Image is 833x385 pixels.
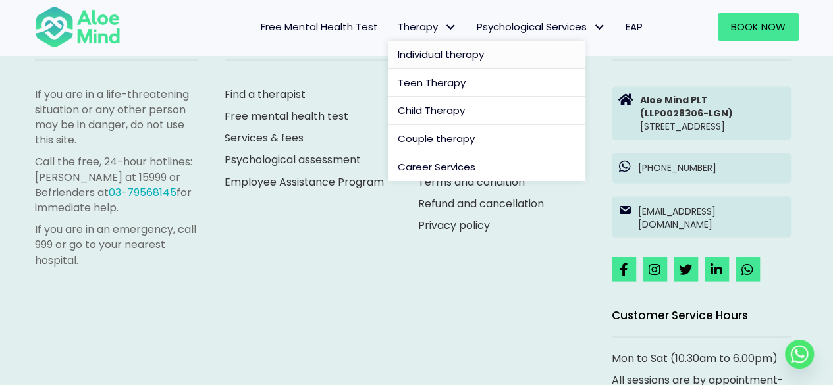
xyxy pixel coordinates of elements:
p: If you are in a life-threatening situation or any other person may be in danger, do not use this ... [35,86,198,147]
a: Services & fees [225,130,304,145]
p: If you are in an emergency, call 999 or go to your nearest hospital. [35,221,198,267]
a: Psychological ServicesPsychological Services: submenu [467,13,616,41]
span: EAP [626,20,643,34]
p: [EMAIL_ADDRESS][DOMAIN_NAME] [638,204,784,231]
img: Aloe mind Logo [35,5,121,49]
a: Teen Therapy [388,69,585,97]
a: 03-79568145 [109,184,176,199]
a: Child Therapy [388,97,585,125]
nav: Menu [138,13,653,41]
a: Aloe Mind PLT(LLP0028306-LGN)[STREET_ADDRESS] [612,86,791,140]
a: Employee Assistance Program [225,174,384,189]
span: Career Services [398,160,475,174]
span: Therapy: submenu [441,18,460,37]
span: Free Mental Health Test [261,20,378,34]
a: Free mental health test [225,108,348,123]
a: Psychological assessment [225,151,361,167]
a: Book Now [718,13,799,41]
strong: Aloe Mind PLT [640,93,708,106]
p: Mon to Sat (10.30am to 6.00pm) [612,350,791,365]
a: Privacy policy [418,217,490,232]
p: Call the free, 24-hour hotlines: [PERSON_NAME] at 15999 or Befrienders at for immediate help. [35,153,198,215]
a: Terms and condition [418,174,525,189]
a: Refund and cancellation [418,195,544,211]
a: Find a therapist [225,86,306,101]
span: Customer Service Hours [612,307,748,322]
span: Teen Therapy [398,76,466,90]
span: Psychological Services: submenu [590,18,609,37]
span: Child Therapy [398,103,465,117]
span: Psychological Services [477,20,606,34]
a: Couple therapy [388,125,585,153]
a: Whatsapp [785,340,814,369]
span: Couple therapy [398,132,475,145]
span: Individual therapy [398,47,484,61]
a: Individual therapy [388,41,585,69]
p: [PHONE_NUMBER] [638,161,784,174]
a: Career Services [388,153,585,181]
a: EAP [616,13,653,41]
span: Therapy [398,20,457,34]
span: Book Now [731,20,786,34]
a: TherapyTherapy: submenu [388,13,467,41]
a: [PHONE_NUMBER] [612,153,791,183]
p: [STREET_ADDRESS] [640,93,784,133]
a: [EMAIL_ADDRESS][DOMAIN_NAME] [612,196,791,238]
strong: (LLP0028306-LGN) [640,106,733,119]
a: Free Mental Health Test [251,13,388,41]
